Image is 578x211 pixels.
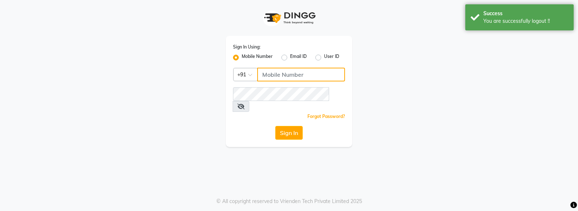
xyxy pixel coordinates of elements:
[257,68,345,81] input: Username
[233,87,329,101] input: Username
[324,53,339,62] label: User ID
[233,44,260,50] label: Sign In Using:
[290,53,307,62] label: Email ID
[483,17,568,25] div: You are successfully logout !!
[307,114,345,119] a: Forgot Password?
[483,10,568,17] div: Success
[260,7,318,29] img: logo1.svg
[275,126,303,140] button: Sign In
[242,53,273,62] label: Mobile Number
